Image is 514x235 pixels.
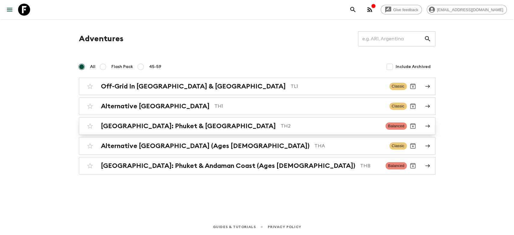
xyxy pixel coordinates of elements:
a: [GEOGRAPHIC_DATA]: Phuket & Andaman Coast (Ages [DEMOGRAPHIC_DATA])THBBalancedArchive [79,157,435,175]
a: Off-Grid In [GEOGRAPHIC_DATA] & [GEOGRAPHIC_DATA]TL1ClassicArchive [79,78,435,95]
input: e.g. AR1, Argentina [358,30,424,47]
span: Flash Pack [111,64,133,70]
span: Balanced [385,122,407,130]
button: Archive [407,100,419,112]
h1: Adventures [79,33,123,45]
div: [EMAIL_ADDRESS][DOMAIN_NAME] [427,5,507,14]
h2: Alternative [GEOGRAPHIC_DATA] [101,102,210,110]
button: menu [4,4,16,16]
button: Archive [407,120,419,132]
h2: Off-Grid In [GEOGRAPHIC_DATA] & [GEOGRAPHIC_DATA] [101,82,286,90]
a: Alternative [GEOGRAPHIC_DATA]TH1ClassicArchive [79,97,435,115]
a: Guides & Tutorials [213,224,256,230]
button: Archive [407,160,419,172]
p: THB [360,162,381,169]
a: Privacy Policy [268,224,301,230]
h2: Alternative [GEOGRAPHIC_DATA] (Ages [DEMOGRAPHIC_DATA]) [101,142,310,150]
button: Archive [407,80,419,92]
span: Classic [389,142,407,150]
button: search adventures [347,4,359,16]
span: Give feedback [390,8,422,12]
p: TL1 [291,83,385,90]
h2: [GEOGRAPHIC_DATA]: Phuket & Andaman Coast (Ages [DEMOGRAPHIC_DATA]) [101,162,355,170]
h2: [GEOGRAPHIC_DATA]: Phuket & [GEOGRAPHIC_DATA] [101,122,276,130]
a: Give feedback [381,5,422,14]
button: Archive [407,140,419,152]
span: Balanced [385,162,407,169]
span: Include Archived [396,64,431,70]
span: Classic [389,103,407,110]
span: 45-59 [149,64,161,70]
p: THA [314,142,385,150]
span: Classic [389,83,407,90]
span: All [90,64,95,70]
a: Alternative [GEOGRAPHIC_DATA] (Ages [DEMOGRAPHIC_DATA])THAClassicArchive [79,137,435,155]
span: [EMAIL_ADDRESS][DOMAIN_NAME] [434,8,506,12]
p: TH2 [281,122,381,130]
p: TH1 [214,103,385,110]
a: [GEOGRAPHIC_DATA]: Phuket & [GEOGRAPHIC_DATA]TH2BalancedArchive [79,117,435,135]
